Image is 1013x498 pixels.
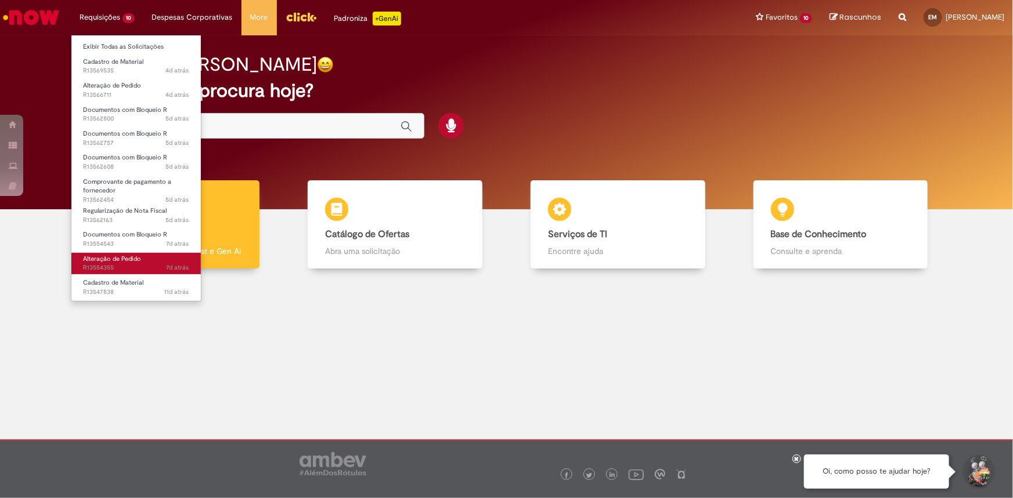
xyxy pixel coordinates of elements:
[165,288,189,296] time: 18/09/2025 15:31:26
[71,253,201,274] a: Aberto R13554355 : Alteração de Pedido
[167,239,189,248] span: 7d atrás
[629,467,644,482] img: logo_footer_youtube.png
[167,263,189,272] span: 7d atrás
[80,12,120,23] span: Requisições
[71,205,201,226] a: Aberto R13562163 : Regularização de Nota Fiscal
[1,6,61,29] img: ServiceNow
[830,12,881,23] a: Rascunhos
[250,12,268,23] span: More
[166,195,189,204] span: 5d atrás
[548,228,607,240] b: Serviços de TI
[71,41,201,53] a: Exibir Todas as Solicitações
[655,469,665,479] img: logo_footer_workplace.png
[676,469,687,479] img: logo_footer_naosei.png
[83,114,189,123] span: R13562800
[166,66,189,75] span: 4d atrás
[771,245,911,257] p: Consulte e aprenda
[83,255,141,263] span: Alteração de Pedido
[83,153,167,162] span: Documentos com Bloqueio R
[929,13,938,21] span: EM
[71,35,201,301] ul: Requisições
[71,176,201,201] a: Aberto R13562454 : Comprovante de pagamento a fornecedor
[95,81,918,101] h2: O que você procura hoje?
[83,206,167,215] span: Regularização de Nota Fiscal
[166,114,189,123] time: 24/09/2025 12:16:10
[804,455,949,489] div: Oi, como posso te ajudar hoje?
[166,162,189,171] time: 24/09/2025 11:40:48
[83,263,189,272] span: R13554355
[166,90,189,99] span: 4d atrás
[166,195,189,204] time: 24/09/2025 11:18:17
[166,139,189,147] span: 5d atrás
[83,139,189,148] span: R13562757
[83,66,189,75] span: R13569535
[83,177,171,195] span: Comprovante de pagamento a fornecedor
[317,56,334,73] img: happy-face.png
[766,12,798,23] span: Favoritos
[83,230,167,239] span: Documentos com Bloqueio R
[167,263,189,272] time: 22/09/2025 10:52:16
[165,288,189,296] span: 11d atrás
[166,162,189,171] span: 5d atrás
[300,452,366,475] img: logo_footer_ambev_rotulo_gray.png
[71,151,201,173] a: Aberto R13562608 : Documentos com Bloqueio R
[71,128,201,149] a: Aberto R13562757 : Documentos com Bloqueio R
[325,228,409,240] b: Catálogo de Ofertas
[71,277,201,298] a: Aberto R13547838 : Cadastro de Material
[610,472,615,479] img: logo_footer_linkedin.png
[507,180,730,269] a: Serviços de TI Encontre ajuda
[564,472,569,478] img: logo_footer_facebook.png
[334,12,401,26] div: Padroniza
[284,180,507,269] a: Catálogo de Ofertas Abra uma solicitação
[325,245,465,257] p: Abra uma solicitação
[166,139,189,147] time: 24/09/2025 12:04:49
[839,12,881,23] span: Rascunhos
[83,106,167,114] span: Documentos com Bloqueio R
[83,57,143,66] span: Cadastro de Material
[71,104,201,125] a: Aberto R13562800 : Documentos com Bloqueio R
[286,8,317,26] img: click_logo_yellow_360x200.png
[946,12,1004,22] span: [PERSON_NAME]
[166,90,189,99] time: 25/09/2025 13:50:06
[166,66,189,75] time: 26/09/2025 09:56:28
[548,245,688,257] p: Encontre ajuda
[83,288,189,297] span: R13547838
[83,216,189,225] span: R13562163
[61,180,284,269] a: Tirar dúvidas Tirar dúvidas com Lupi Assist e Gen Ai
[71,56,201,77] a: Aberto R13569535 : Cadastro de Material
[83,195,189,205] span: R13562454
[771,228,867,240] b: Base de Conhecimento
[152,12,233,23] span: Despesas Corporativas
[83,129,167,138] span: Documentos com Bloqueio R
[71,79,201,101] a: Aberto R13566711 : Alteração de Pedido
[83,162,189,172] span: R13562608
[166,114,189,123] span: 5d atrás
[800,13,812,23] span: 10
[95,54,317,75] h2: Bom dia, [PERSON_NAME]
[166,216,189,224] span: 5d atrás
[83,90,189,100] span: R13566711
[122,13,135,23] span: 10
[83,239,189,249] span: R13554543
[166,216,189,224] time: 24/09/2025 10:34:48
[586,472,592,478] img: logo_footer_twitter.png
[83,278,143,287] span: Cadastro de Material
[71,228,201,250] a: Aberto R13554543 : Documentos com Bloqueio R
[83,81,141,90] span: Alteração de Pedido
[729,180,952,269] a: Base de Conhecimento Consulte e aprenda
[373,12,401,26] p: +GenAi
[961,455,996,489] button: Iniciar Conversa de Suporte
[167,239,189,248] time: 22/09/2025 11:22:58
